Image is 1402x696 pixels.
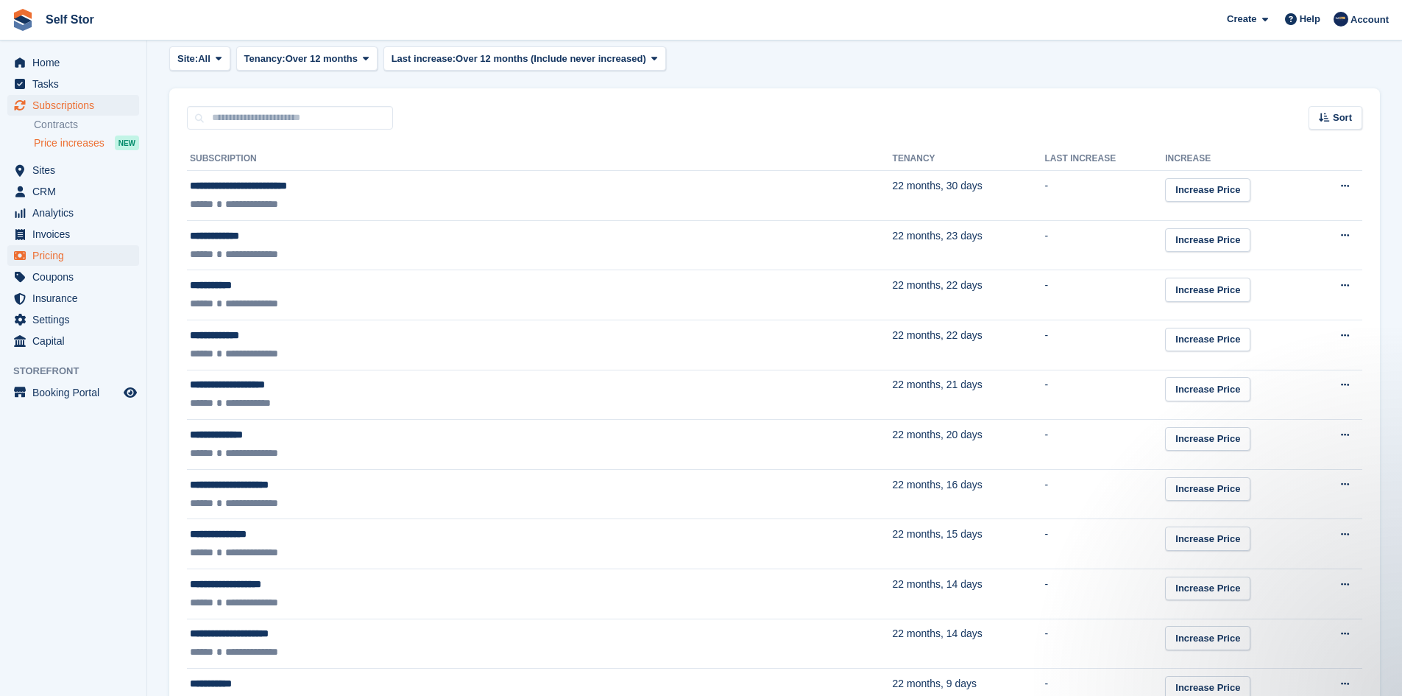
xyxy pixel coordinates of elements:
[13,364,146,379] span: Storefront
[1165,178,1250,203] a: Increase Price
[893,628,983,639] span: 22 months, 14 days
[893,379,983,390] span: 22 months, 21 days
[1045,320,1166,370] td: -
[392,52,456,66] span: Last increase:
[244,52,286,66] span: Tenancy:
[383,46,666,71] button: Last increase: Over 12 months (Include never increased)
[7,245,139,266] a: menu
[7,95,139,116] a: menu
[1165,278,1250,302] a: Increase Price
[1333,110,1352,125] span: Sort
[1045,469,1166,519] td: -
[1045,519,1166,569] td: -
[1165,577,1250,601] a: Increase Price
[1300,12,1320,27] span: Help
[7,309,139,330] a: menu
[1165,228,1250,253] a: Increase Price
[1165,477,1250,502] a: Increase Price
[7,52,139,73] a: menu
[1045,270,1166,320] td: -
[32,267,121,287] span: Coupons
[456,52,646,66] span: Over 12 months (Include never increased)
[7,267,139,287] a: menu
[34,135,139,151] a: Price increases NEW
[198,52,210,66] span: All
[32,331,121,351] span: Capital
[121,384,139,401] a: Preview store
[32,288,121,309] span: Insurance
[1045,420,1166,470] td: -
[893,528,983,540] span: 22 months, 15 days
[1165,328,1250,352] a: Increase Price
[1350,13,1389,27] span: Account
[893,147,1045,171] th: Tenancy
[32,203,121,223] span: Analytics
[893,578,983,590] span: 22 months, 14 days
[236,46,378,71] button: Tenancy: Over 12 months
[1334,12,1348,27] img: Chris Rice
[177,52,198,66] span: Site:
[1165,626,1250,650] a: Increase Price
[1165,427,1250,451] a: Increase Price
[1045,569,1166,619] td: -
[7,203,139,223] a: menu
[893,329,983,341] span: 22 months, 22 days
[32,309,121,330] span: Settings
[1165,377,1250,401] a: Increase Price
[1045,171,1166,221] td: -
[1165,527,1250,551] a: Increase Price
[12,9,34,31] img: stora-icon-8386f47178a22dfd0bd8f6a31ec36ba5ce8667c1dd55bd0f319d3a0aa187defe.svg
[1165,147,1310,171] th: Increase
[7,382,139,403] a: menu
[1045,147,1166,171] th: Last increase
[893,479,983,491] span: 22 months, 16 days
[893,678,977,689] span: 22 months, 9 days
[7,181,139,202] a: menu
[187,147,893,171] th: Subscription
[169,46,230,71] button: Site: All
[32,224,121,245] span: Invoices
[1045,370,1166,420] td: -
[286,52,358,66] span: Over 12 months
[34,136,105,150] span: Price increases
[7,160,139,180] a: menu
[32,245,121,266] span: Pricing
[32,181,121,202] span: CRM
[7,288,139,309] a: menu
[7,224,139,245] a: menu
[1045,220,1166,270] td: -
[32,382,121,403] span: Booking Portal
[7,331,139,351] a: menu
[32,74,121,94] span: Tasks
[1227,12,1256,27] span: Create
[32,52,121,73] span: Home
[1045,619,1166,669] td: -
[40,7,100,32] a: Self Stor
[7,74,139,94] a: menu
[893,279,983,291] span: 22 months, 22 days
[34,118,139,132] a: Contracts
[32,95,121,116] span: Subscriptions
[893,230,983,242] span: 22 months, 23 days
[32,160,121,180] span: Sites
[893,429,983,440] span: 22 months, 20 days
[893,180,983,191] span: 22 months, 30 days
[115,136,139,150] div: NEW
